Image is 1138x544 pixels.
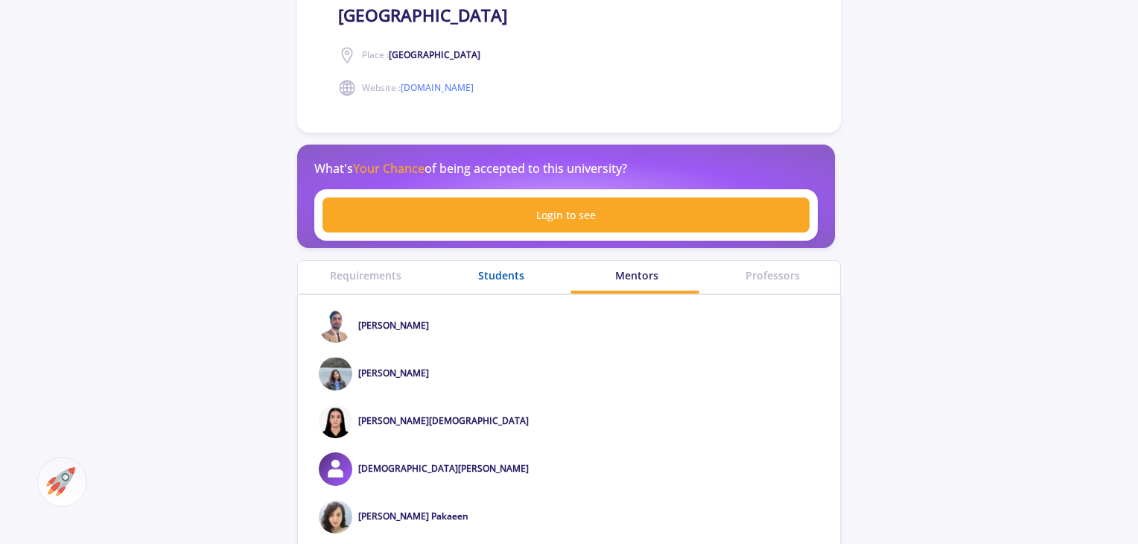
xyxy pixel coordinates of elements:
a: Requirements [298,268,433,283]
a: [DEMOGRAPHIC_DATA][PERSON_NAME] [358,462,529,475]
h1: [GEOGRAPHIC_DATA] [338,5,507,25]
a: Students [433,268,569,283]
span: Place : [362,48,480,62]
span: Your Chance [353,160,425,177]
a: [DOMAIN_NAME] [401,81,474,94]
img: Zeinab Ayatollahiavatar [319,357,352,390]
a: [PERSON_NAME] Pakaeen [358,510,468,522]
p: What's of being accepted to this university? [314,159,627,177]
a: [PERSON_NAME][DEMOGRAPHIC_DATA] [358,414,529,427]
img: Shahrzad Pakaeenavatar [319,500,352,534]
a: Mentors [569,268,705,283]
span: [GEOGRAPHIC_DATA] [389,48,480,61]
img: maryam tavallaliavatar [319,452,352,486]
a: Login to see [322,197,810,233]
a: Professors [705,268,840,283]
img: Parisan Shiravaniavatar [319,405,352,438]
img: ac-market [46,467,75,496]
span: Website : [362,81,474,95]
img: Saeed Karimzadehavatar [319,309,352,343]
a: [PERSON_NAME] [358,319,429,332]
a: [PERSON_NAME] [358,367,429,379]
